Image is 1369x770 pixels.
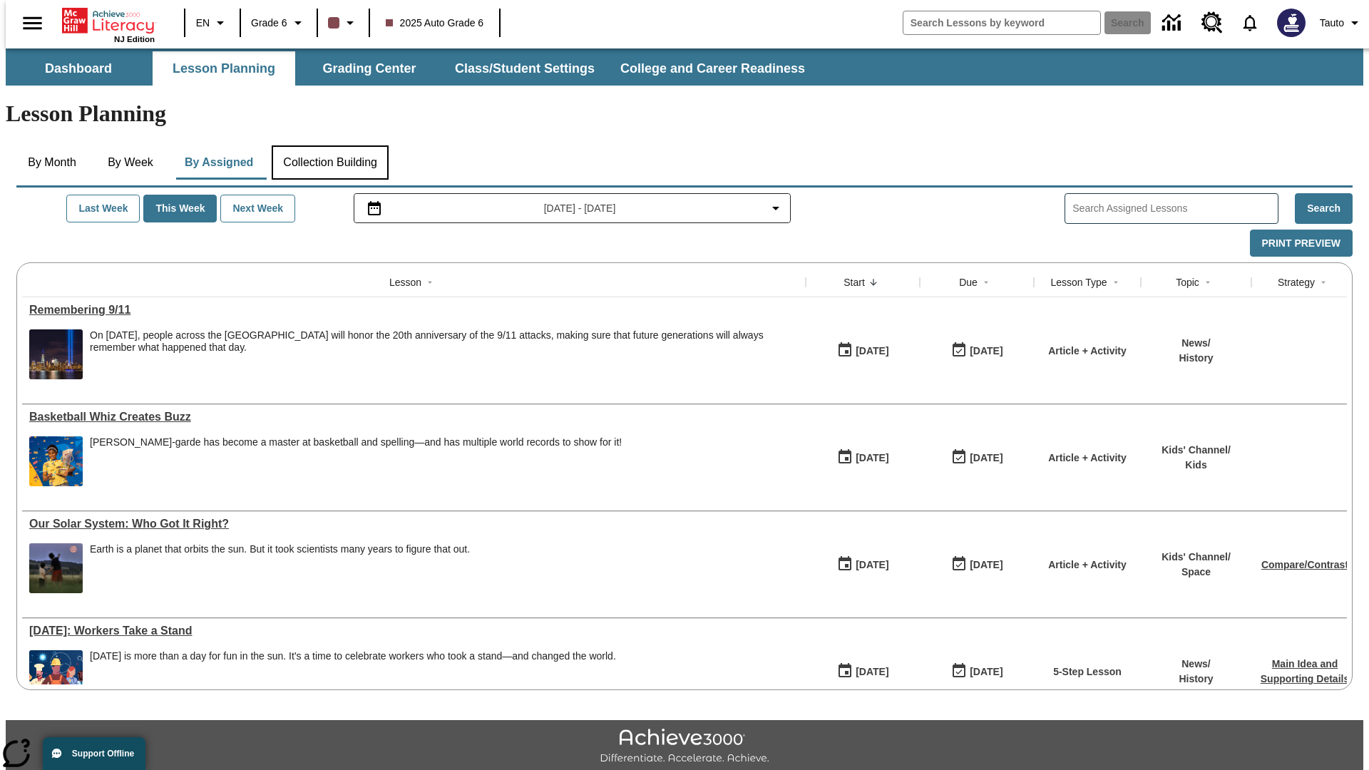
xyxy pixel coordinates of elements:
img: New York City Tribute in Light from Liberty State Park, New Jersey [29,329,83,379]
button: By Week [95,145,166,180]
div: [DATE] is more than a day for fun in the sun. It's a time to celebrate workers who took a stand—a... [90,650,616,662]
div: [DATE] [856,556,888,574]
button: College and Career Readiness [609,51,816,86]
span: Tauto [1320,16,1344,31]
button: Sort [865,274,882,291]
img: Achieve3000 Differentiate Accelerate Achieve [600,729,769,765]
button: 09/01/25: Last day the lesson can be accessed [946,551,1007,578]
button: Dashboard [7,51,150,86]
div: SubNavbar [6,51,818,86]
span: EN [196,16,210,31]
button: Grading Center [298,51,441,86]
div: Home [62,5,155,43]
div: [DATE] [856,449,888,467]
div: [DATE] [970,663,1003,681]
div: Zaila Avant-garde has become a master at basketball and spelling—and has multiple world records t... [90,436,622,486]
span: NJ Edition [114,35,155,43]
a: Basketball Whiz Creates Buzz, Lessons [29,411,799,423]
button: 09/01/25: First time the lesson was available [832,658,893,685]
div: Labor Day: Workers Take a Stand [29,625,799,637]
button: This Week [143,195,217,222]
button: Grade: Grade 6, Select a grade [245,10,312,36]
input: Search Assigned Lessons [1072,198,1278,219]
div: Start [844,275,865,289]
img: A banner with a blue background shows an illustrated row of diverse men and women dressed in clot... [29,650,83,700]
div: [DATE] [856,342,888,360]
div: Strategy [1278,275,1315,289]
div: Remembering 9/11 [29,304,799,317]
button: Language: EN, Select a language [190,10,235,36]
div: Lesson Type [1050,275,1107,289]
button: Profile/Settings [1314,10,1369,36]
a: Resource Center, Will open in new tab [1193,4,1231,42]
p: Space [1162,565,1231,580]
div: [DATE] [970,342,1003,360]
input: search field [903,11,1100,34]
div: Due [959,275,978,289]
p: History [1179,672,1213,687]
div: Earth is a planet that orbits the sun. But it took scientists many years to figure that out. [90,543,470,555]
img: One child points up at the moon in the night sky as another child looks on. [29,543,83,593]
p: Kids [1162,458,1231,473]
div: On [DATE], people across the [GEOGRAPHIC_DATA] will honor the 20th anniversary of the 9/11 attack... [90,329,799,354]
p: Kids' Channel / [1162,550,1231,565]
div: Labor Day is more than a day for fun in the sun. It's a time to celebrate workers who took a stan... [90,650,616,700]
img: Teenage girl smiling and holding a National Spelling Bee trophy while confetti comes down [29,436,83,486]
span: [DATE] - [DATE] [544,201,616,216]
button: 09/01/25: Last day the lesson can be accessed [946,444,1007,471]
button: Sort [1315,274,1332,291]
span: Grade 6 [251,16,287,31]
button: Sort [1199,274,1216,291]
button: Sort [421,274,439,291]
div: Earth is a planet that orbits the sun. But it took scientists many years to figure that out. [90,543,470,593]
div: Lesson [389,275,421,289]
div: [DATE] [856,663,888,681]
button: Class/Student Settings [443,51,606,86]
button: Search [1295,193,1353,224]
button: 09/04/25: Last day the lesson can be accessed [946,337,1007,364]
button: Last Week [66,195,140,222]
a: Remembering 9/11, Lessons [29,304,799,317]
div: On September 11, 2021, people across the United States will honor the 20th anniversary of the 9/1... [90,329,799,379]
span: 2025 Auto Grade 6 [386,16,484,31]
div: [DATE] [970,449,1003,467]
p: 5-Step Lesson [1053,664,1122,679]
button: Class color is dark brown. Change class color [322,10,364,36]
button: Collection Building [272,145,389,180]
span: Support Offline [72,749,134,759]
div: SubNavbar [6,48,1363,86]
a: Main Idea and Supporting Details [1261,658,1349,684]
svg: Collapse Date Range Filter [767,200,784,217]
div: [DATE] [970,556,1003,574]
button: 09/07/25: Last day the lesson can be accessed [946,658,1007,685]
button: Print Preview [1250,230,1353,257]
button: 09/01/25: First time the lesson was available [832,444,893,471]
button: Next Week [220,195,295,222]
button: Support Offline [43,737,145,770]
button: Sort [1107,274,1124,291]
p: Article + Activity [1048,344,1127,359]
button: By Assigned [173,145,265,180]
div: Topic [1176,275,1199,289]
p: [PERSON_NAME]-garde has become a master at basketball and spelling—and has multiple world records... [90,436,622,448]
a: Labor Day: Workers Take a Stand, Lessons [29,625,799,637]
a: Data Center [1154,4,1193,43]
a: Our Solar System: Who Got It Right? , Lessons [29,518,799,530]
a: Home [62,6,155,35]
a: Compare/Contrast [1261,559,1348,570]
button: 09/01/25: First time the lesson was available [832,551,893,578]
p: News / [1179,657,1213,672]
button: 09/04/25: First time the lesson was available [832,337,893,364]
button: Select the date range menu item [360,200,785,217]
img: Avatar [1277,9,1306,37]
button: Select a new avatar [1268,4,1314,41]
button: By Month [16,145,88,180]
p: Kids' Channel / [1162,443,1231,458]
a: Notifications [1231,4,1268,41]
h1: Lesson Planning [6,101,1363,127]
div: Our Solar System: Who Got It Right? [29,518,799,530]
p: History [1179,351,1213,366]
